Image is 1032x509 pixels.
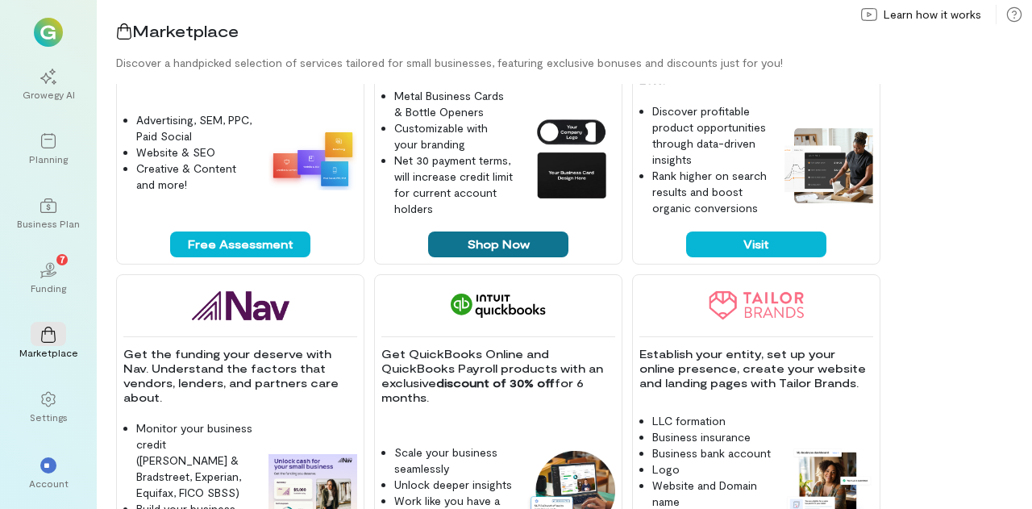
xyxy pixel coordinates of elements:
li: Monitor your business credit ([PERSON_NAME] & Bradstreet, Experian, Equifax, FICO SBSS) [136,420,256,501]
button: Visit [686,232,826,257]
li: Customizable with your branding [394,120,514,152]
div: Growegy AI [23,88,75,101]
img: Growegy - Marketing Services feature [268,127,357,190]
div: Funding [31,282,66,294]
p: Establish your entity, set up your online presence, create your website and landing pages with Ta... [639,347,873,390]
p: Get QuickBooks Online and QuickBooks Payroll products with an exclusive for 6 months. [381,347,615,405]
li: Rank higher on search results and boost organic conversions [652,168,772,216]
a: Growegy AI [19,56,77,114]
span: Learn how it works [884,6,981,23]
img: Nav [192,291,289,320]
li: LLC formation [652,413,772,429]
a: Planning [19,120,77,178]
p: Get the funding your deserve with Nav. Understand the factors that vendors, lenders, and partners... [123,347,357,405]
img: Jungle Scout feature [784,128,873,203]
div: Discover a handpicked selection of services tailored for small businesses, featuring exclusive bo... [116,55,1032,71]
div: Settings [30,411,68,423]
li: Scale your business seamlessly [394,444,514,477]
div: Planning [29,152,68,165]
li: Advertising, SEM, PPC, Paid Social [136,112,256,144]
img: QuickBooks [451,291,546,320]
a: Marketplace [19,314,77,372]
a: Settings [19,378,77,436]
div: Marketplace [19,346,78,359]
img: Growegy Promo Products feature [526,114,615,202]
div: Business Plan [17,217,80,230]
div: Account [29,477,69,490]
li: Unlock deeper insights [394,477,514,493]
li: Discover profitable product opportunities through data-driven insights [652,103,772,168]
li: Business bank account [652,445,772,461]
span: Marketplace [132,21,239,40]
li: Creative & Content and more! [136,161,256,193]
li: Business insurance [652,429,772,445]
li: Logo [652,461,772,478]
img: Tailor Brands [709,291,804,320]
a: Business Plan [19,185,77,243]
a: Funding [19,249,77,307]
strong: discount of 30% off [436,376,555,390]
button: Free Assessment [170,232,310,257]
li: Net 30 payment terms, will increase credit limit for current account holders [394,152,514,217]
button: Shop Now [428,232,568,257]
li: Metal Business Cards & Bottle Openers [394,88,514,120]
span: 7 [60,252,65,266]
li: Website & SEO [136,144,256,161]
